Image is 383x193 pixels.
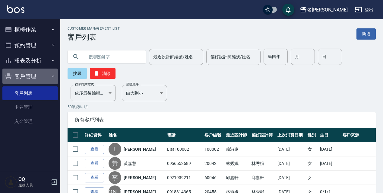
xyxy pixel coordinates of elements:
div: 由大到小 [122,85,167,101]
a: [PERSON_NAME] [124,175,156,181]
img: Person [5,176,17,188]
th: 姓名 [107,128,165,142]
label: 顧客排序方式 [75,82,94,87]
th: 最近設計師 [224,128,250,142]
button: 預約管理 [2,37,58,53]
td: Lisa100002 [166,142,203,156]
img: Logo [7,5,24,13]
td: 0921939211 [166,171,203,185]
p: 50 筆資料, 1 / 1 [68,104,376,110]
a: 客戶列表 [2,86,58,100]
th: 上次消費日期 [276,128,306,142]
h2: Customer Management List [68,27,120,31]
button: 客戶管理 [2,69,58,84]
th: 性別 [306,128,318,142]
span: 所有客戶列表 [75,117,369,123]
div: 李 [109,171,121,184]
td: [DATE] [276,156,306,171]
button: 登出 [353,4,376,15]
th: 電話 [166,128,203,142]
div: 名[PERSON_NAME] [307,6,348,14]
button: 清除 [90,68,116,79]
a: 新增 [356,28,376,40]
h3: 客戶列表 [68,33,120,41]
a: 查看 [85,173,104,182]
td: [DATE] [318,142,341,156]
label: 呈現順序 [126,82,139,87]
td: 0956552689 [166,156,203,171]
th: 客戶編號 [203,128,224,142]
td: 邱嘉軒 [224,171,250,185]
th: 客戶來源 [341,128,376,142]
a: 卡券管理 [2,100,58,114]
th: 生日 [318,128,341,142]
td: 林秀娥 [224,156,250,171]
td: [DATE] [276,171,306,185]
p: 服務人員 [18,182,49,188]
a: 黃嘉慧 [124,160,136,166]
td: 100002 [203,142,224,156]
td: 邱嘉軒 [250,171,276,185]
td: [DATE] [276,142,306,156]
th: 詳細資料 [83,128,107,142]
td: 女 [306,142,318,156]
div: 依序最後編輯時間 [71,85,116,101]
button: 櫃檯作業 [2,22,58,37]
td: 女 [306,171,318,185]
div: 黃 [109,157,121,170]
input: 搜尋關鍵字 [84,49,141,65]
button: 報表及分析 [2,53,58,69]
h5: QQ [18,176,49,182]
div: L [109,143,121,156]
td: 60046 [203,171,224,185]
button: 名[PERSON_NAME] [297,4,350,16]
a: 查看 [85,145,104,154]
button: 搜尋 [68,68,87,79]
td: [DATE] [318,156,341,171]
td: 林秀娥 [250,156,276,171]
td: 20042 [203,156,224,171]
th: 偏好設計師 [250,128,276,142]
a: [PERSON_NAME] [124,146,156,152]
td: 女 [306,156,318,171]
button: save [282,4,294,16]
td: 賴淑惠 [224,142,250,156]
a: 入金管理 [2,114,58,128]
a: 查看 [85,159,104,168]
